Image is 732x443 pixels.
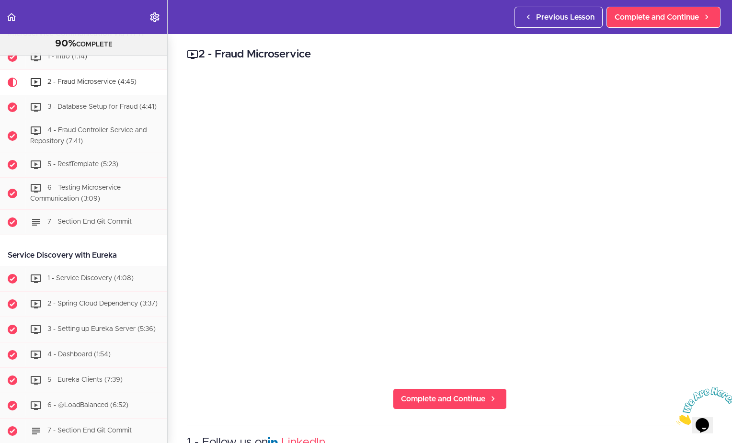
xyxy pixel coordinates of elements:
span: Previous Lesson [536,11,595,23]
span: 1 - Intro (1:14) [47,54,87,60]
a: Previous Lesson [515,7,603,28]
h2: 2 - Fraud Microservice [187,46,713,63]
span: 5 - Eureka Clients (7:39) [47,376,123,383]
span: 2 - Spring Cloud Dependency (3:37) [47,300,158,307]
span: 6 - Testing Microservice Communication (3:09) [30,184,121,202]
a: Complete and Continue [393,388,507,409]
svg: Settings Menu [149,11,160,23]
span: 7 - Section End Git Commit [47,427,132,434]
span: 4 - Fraud Controller Service and Repository (7:41) [30,127,147,145]
span: Complete and Continue [401,393,485,405]
span: 1 - Service Discovery (4:08) [47,275,134,282]
span: 90% [55,39,76,48]
span: 3 - Database Setup for Fraud (4:41) [47,104,157,111]
span: 5 - RestTemplate (5:23) [47,161,118,168]
img: Chat attention grabber [4,4,63,42]
span: 4 - Dashboard (1:54) [47,351,111,358]
div: COMPLETE [12,38,155,50]
span: 3 - Setting up Eureka Server (5:36) [47,326,156,332]
span: 7 - Section End Git Commit [47,218,132,225]
iframe: Video Player [187,77,713,373]
a: Complete and Continue [606,7,721,28]
span: Complete and Continue [615,11,699,23]
span: 2 - Fraud Microservice (4:45) [47,79,137,86]
span: 6 - @LoadBalanced (6:52) [47,402,128,409]
iframe: chat widget [673,383,732,429]
svg: Back to course curriculum [6,11,17,23]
